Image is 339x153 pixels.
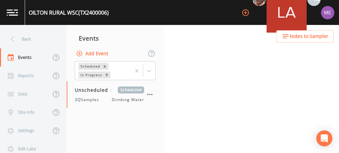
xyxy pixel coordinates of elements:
[290,32,328,41] span: Notes to Sampler
[67,30,163,47] div: Events
[78,72,103,78] div: In Progress
[29,9,109,17] div: OILTON RURAL WSC (TX2400006)
[75,97,103,103] span: 3QSamples
[276,30,334,43] button: Notes to Sampler
[118,86,144,93] span: Scheduled
[112,97,144,103] span: Drinking Water
[67,81,163,108] a: UnscheduledScheduled3QSamplesDrinking Water
[101,63,108,70] div: Remove Scheduled
[7,9,18,16] img: logo
[316,130,332,146] div: Open Intercom Messenger
[75,86,113,93] span: Unscheduled
[103,72,110,78] div: Remove In Progress
[75,48,111,60] button: Add Event
[78,63,101,70] div: Scheduled
[321,6,334,19] img: d4d65db7c401dd99d63b7ad86343d265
